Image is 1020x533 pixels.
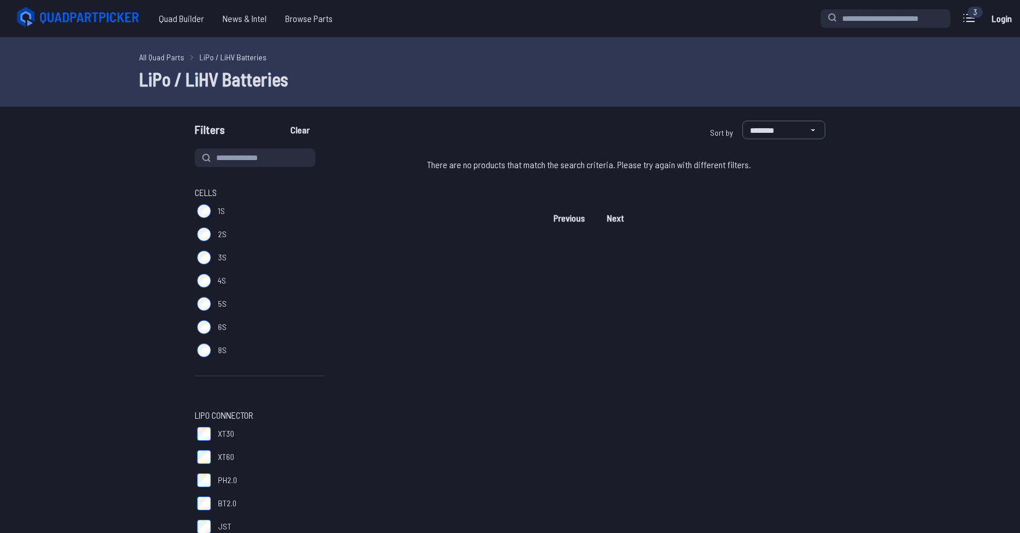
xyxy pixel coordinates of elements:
a: LiPo / LiHV Batteries [199,51,267,63]
span: 4S [218,275,226,287]
span: BT2.0 [218,498,236,509]
span: Filters [195,121,225,144]
input: PH2.0 [197,473,211,487]
span: 5S [218,298,227,310]
span: 6S [218,321,227,333]
div: 3 [967,6,983,18]
span: JST [218,521,231,532]
input: 5S [197,297,211,311]
input: 4S [197,274,211,288]
input: XT30 [197,427,211,441]
input: 3S [197,251,211,264]
input: 2S [197,227,211,241]
input: BT2.0 [197,496,211,510]
span: XT30 [218,428,234,440]
span: 1S [218,205,225,217]
span: Sort by [710,128,733,137]
span: 2S [218,229,227,240]
div: There are no products that match the search criteria. Please try again with different filters. [352,148,825,181]
span: XT60 [218,451,234,463]
span: 3S [218,252,227,263]
a: News & Intel [213,7,276,30]
span: Cells [195,186,217,200]
input: 8S [197,343,211,357]
h1: LiPo / LiHV Batteries [139,65,881,93]
span: 8S [218,345,227,356]
span: LiPo Connector [195,408,253,422]
button: Clear [280,121,319,139]
input: 6S [197,320,211,334]
select: Sort by [742,121,825,139]
span: PH2.0 [218,474,237,486]
a: All Quad Parts [139,51,184,63]
input: XT60 [197,450,211,464]
a: Login [988,7,1015,30]
input: 1S [197,204,211,218]
a: Browse Parts [276,7,342,30]
a: Quad Builder [150,7,213,30]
